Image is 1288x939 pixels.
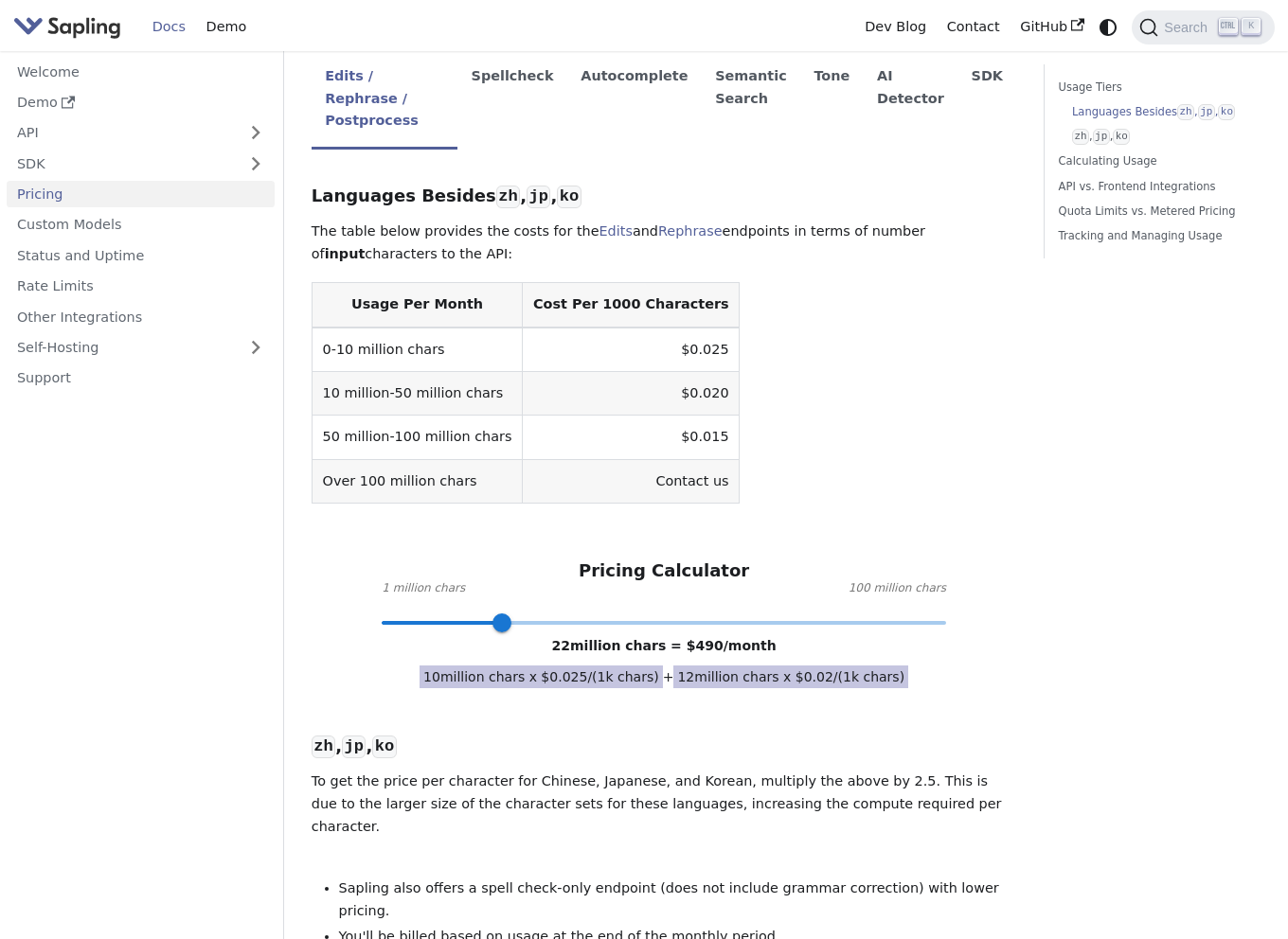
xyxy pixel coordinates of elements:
h3: Pricing Calculator [579,560,749,582]
code: zh [496,186,520,208]
strong: input [325,246,366,261]
a: Contact [937,12,1011,42]
li: AI Detector [864,52,958,150]
span: 12 million chars x $ 0.02 /(1k chars) [673,665,908,688]
li: Spellcheck [457,52,567,150]
a: Status and Uptime [7,241,275,269]
code: ko [1113,129,1130,145]
li: Semantic Search [702,52,800,150]
p: To get the price per character for Chinese, Japanese, and Korean, multiply the above by 2.5. This... [312,771,1017,838]
a: Pricing [7,181,275,208]
button: Search (Ctrl+K) [1132,10,1274,44]
td: Over 100 million chars [312,459,522,503]
th: Usage Per Month [312,283,522,328]
img: Sapling.ai [13,13,121,41]
a: Custom Models [7,211,275,239]
a: API [7,119,237,147]
a: Docs [142,12,196,42]
a: Sapling.ai [13,13,128,41]
td: 10 million-50 million chars [312,372,522,416]
td: 50 million-100 million chars [312,416,522,459]
h3: , , [312,735,1017,757]
li: Edits / Rephrase / Postprocess [312,52,457,150]
a: Rate Limits [7,273,275,300]
td: $0.025 [523,328,740,372]
a: API vs. Frontend Integrations [1059,178,1254,196]
td: 0-10 million chars [312,328,522,372]
span: Search [1158,20,1219,35]
a: Self-Hosting [7,334,275,362]
li: Tone [800,52,864,150]
code: jp [1093,129,1110,145]
code: ko [557,186,581,208]
span: + [663,669,674,684]
a: Calculating Usage [1059,152,1254,170]
a: Dev Blog [854,12,936,42]
code: ko [372,735,396,758]
a: Rephrase [658,223,723,239]
a: Demo [196,12,257,42]
th: Cost Per 1000 Characters [523,283,740,328]
a: Languages Besideszh,jp,ko [1072,103,1247,121]
span: 22 million chars = $ 490 /month [552,638,777,653]
a: Quota Limits vs. Metered Pricing [1059,203,1254,221]
a: Support [7,364,275,392]
span: 10 million chars x $ 0.025 /(1k chars) [420,665,663,688]
code: jp [527,186,550,208]
code: jp [1198,104,1215,120]
span: 100 million chars [849,579,946,598]
button: Switch between dark and light mode (currently system mode) [1095,13,1122,41]
code: jp [342,735,366,758]
a: Welcome [7,58,275,85]
button: Expand sidebar category 'SDK' [237,150,275,177]
td: $0.015 [523,416,740,459]
a: Tracking and Managing Usage [1059,227,1254,245]
td: Contact us [523,459,740,503]
a: Demo [7,89,275,116]
a: Other Integrations [7,303,275,330]
p: The table below provides the costs for the and endpoints in terms of number of characters to the ... [312,221,1017,266]
code: zh [1177,104,1194,120]
a: GitHub [1010,12,1094,42]
a: Usage Tiers [1059,79,1254,97]
h3: Languages Besides , , [312,186,1017,207]
code: zh [312,735,335,758]
kbd: K [1242,18,1261,35]
a: SDK [7,150,237,177]
span: 1 million chars [382,579,465,598]
button: Expand sidebar category 'API' [237,119,275,147]
li: Autocomplete [567,52,702,150]
code: zh [1072,129,1089,145]
td: $0.020 [523,372,740,416]
a: Edits [599,223,633,239]
a: zh,jp,ko [1072,128,1247,146]
code: ko [1218,104,1235,120]
li: Sapling also offers a spell check-only endpoint (does not include grammar correction) with lower ... [339,877,1017,923]
li: SDK [957,52,1016,150]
